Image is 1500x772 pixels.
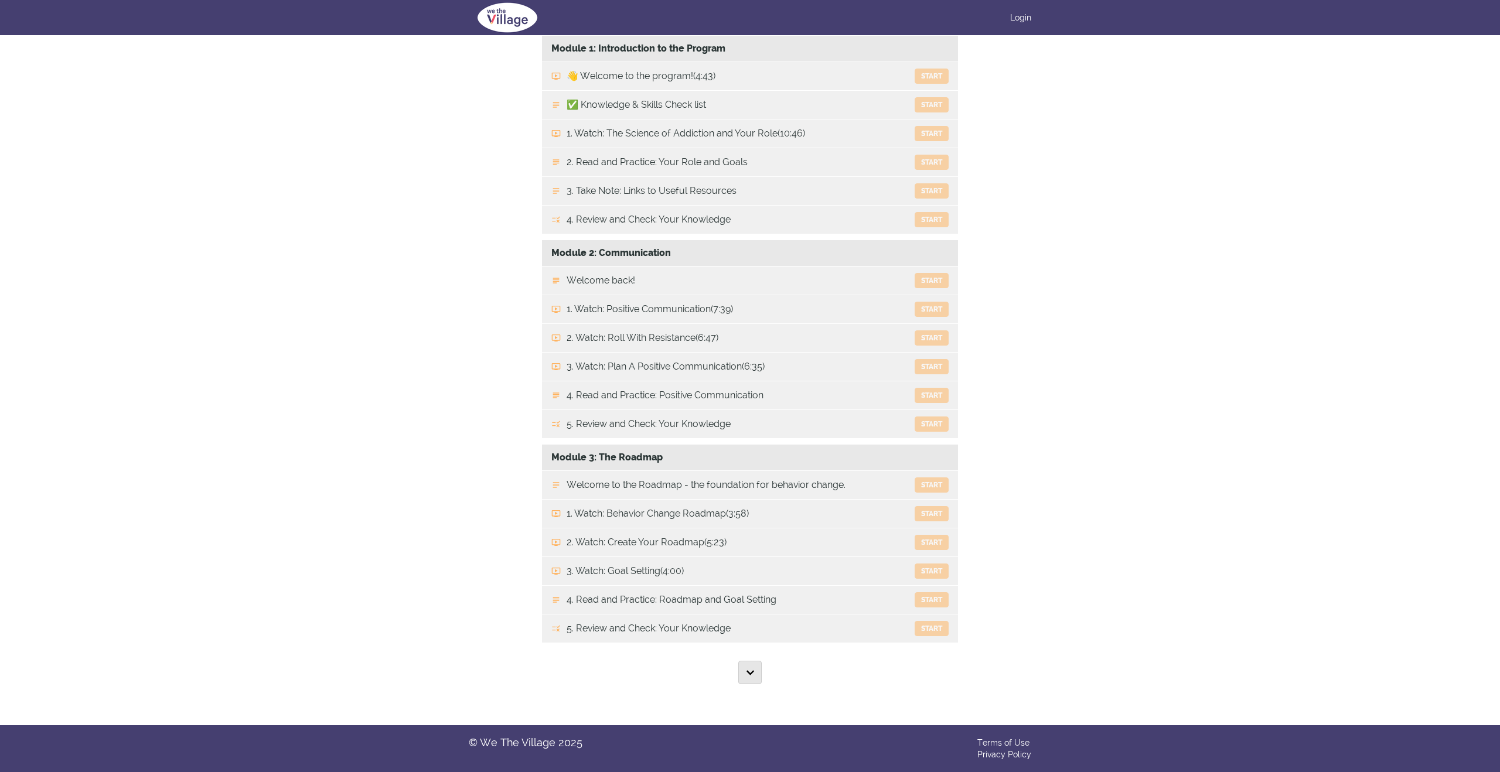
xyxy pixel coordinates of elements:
a: 4. Review and Check: Your Knowledge Start [542,206,958,234]
button: Start [915,535,949,550]
a: 3. Watch: Plan A Positive Communication (6:35) Start [542,353,958,381]
button: Start [915,506,949,521]
span: 3. Take Note: Links to Useful Resources [567,184,737,198]
span: (4:00) [660,564,684,578]
button: Start [915,621,949,636]
a: 5. Review and Check: Your Knowledge Start [542,614,958,643]
span: 5. Review and Check: Your Knowledge [567,417,731,431]
a: Login [1010,12,1031,23]
a: 👋 Welcome to the program! (4:43) Start [542,62,958,90]
a: ✅ Knowledge & Skills Check list Start [542,91,958,119]
button: Start [915,592,949,607]
button: Start [915,212,949,227]
span: 4. Read and Practice: Positive Communication [567,388,763,402]
span: (3:58) [726,507,749,521]
span: 3. Watch: Plan A Positive Communication [567,360,742,374]
li: © We The Village 2025 [469,737,582,749]
span: 4. Read and Practice: Roadmap and Goal Setting [567,593,776,607]
a: 4. Read and Practice: Roadmap and Goal Setting Start [542,586,958,614]
a: 2. Watch: Create Your Roadmap (5:23) Start [542,528,958,556]
span: Welcome back! [567,274,635,288]
span: 1. Watch: The Science of Addiction and Your Role [567,127,778,141]
button: Start [915,126,949,141]
span: (10:46) [778,127,805,141]
span: 5. Review and Check: Your Knowledge [567,621,731,636]
button: Start [915,97,949,112]
div: Module 3: The Roadmap [542,445,958,471]
a: Welcome back! Start [542,267,958,295]
button: Start [915,183,949,199]
span: 4. Review and Check: Your Knowledge [567,213,731,227]
a: 2. Read and Practice: Your Role and Goals Start [542,148,958,176]
img: show all lectures icon [746,668,754,677]
button: Start [915,302,949,317]
a: 2. Watch: Roll With Resistance (6:47) Start [542,324,958,352]
button: Start [915,563,949,579]
span: 1. Watch: Positive Communication [567,302,711,316]
span: (5:23) [704,535,727,549]
span: (6:35) [742,360,765,374]
button: Start [915,388,949,403]
span: (7:39) [711,302,733,316]
span: (6:47) [696,331,718,345]
div: Module 2: Communication [542,240,958,267]
a: 5. Review and Check: Your Knowledge Start [542,410,958,438]
a: 1. Watch: Positive Communication (7:39) Start [542,295,958,323]
a: 3. Watch: Goal Setting (4:00) Start [542,557,958,585]
button: Start [915,416,949,432]
span: 2. Watch: Roll With Resistance [567,331,696,345]
div: Module 1: Introduction to the Program [542,36,958,62]
a: Welcome to the Roadmap - the foundation for behavior change. Start [542,471,958,499]
button: Start [915,155,949,170]
a: 1. Watch: Behavior Change Roadmap (3:58) Start [542,500,958,528]
span: 👋 Welcome to the program! [567,69,693,83]
button: Start [915,69,949,84]
a: 4. Read and Practice: Positive Communication Start [542,381,958,409]
span: 1. Watch: Behavior Change Roadmap [567,507,726,521]
a: 1. Watch: The Science of Addiction and Your Role (10:46) Start [542,119,958,148]
span: (4:43) [693,69,715,83]
a: Terms of Use [977,738,1029,747]
button: Start [915,359,949,374]
span: 2. Watch: Create Your Roadmap [567,535,704,549]
a: 3. Take Note: Links to Useful Resources Start [542,177,958,205]
button: Start [915,477,949,493]
a: Privacy Policy [977,750,1031,759]
button: Start [915,273,949,288]
button: Start [915,330,949,346]
span: 3. Watch: Goal Setting [567,564,660,578]
span: 2. Read and Practice: Your Role and Goals [567,155,748,169]
span: ✅ Knowledge & Skills Check list [567,98,706,112]
span: Welcome to the Roadmap - the foundation for behavior change. [567,478,846,492]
